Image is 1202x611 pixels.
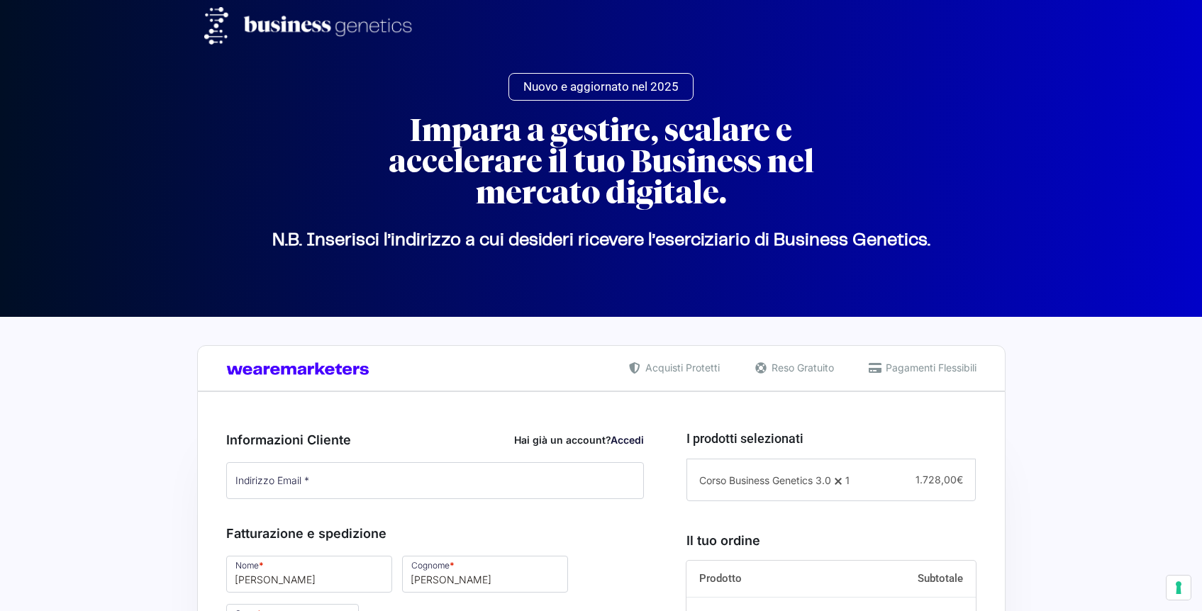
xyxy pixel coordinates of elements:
[514,432,644,447] div: Hai già un account?
[226,462,645,499] input: Indirizzo Email *
[204,240,998,241] p: N.B. Inserisci l’indirizzo a cui desideri ricevere l’eserciziario di Business Genetics.
[686,561,853,598] th: Prodotto
[346,115,857,208] h2: Impara a gestire, scalare e accelerare il tuo Business nel mercato digitale.
[853,561,976,598] th: Subtotale
[1167,576,1191,600] button: Le tue preferenze relative al consenso per le tecnologie di tracciamento
[402,556,568,593] input: Cognome *
[699,474,831,486] span: Corso Business Genetics 3.0
[523,81,679,93] span: Nuovo e aggiornato nel 2025
[768,360,834,375] span: Reso Gratuito
[226,556,392,593] input: Nome *
[686,531,976,550] h3: Il tuo ordine
[226,430,645,449] h3: Informazioni Cliente
[226,524,645,543] h3: Fatturazione e spedizione
[957,473,963,486] span: €
[686,429,976,448] h3: I prodotti selezionati
[642,360,720,375] span: Acquisti Protetti
[916,473,963,486] span: 1.728,00
[611,434,644,446] a: Accedi
[882,360,976,375] span: Pagamenti Flessibili
[845,474,850,486] span: 1
[508,73,694,101] a: Nuovo e aggiornato nel 2025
